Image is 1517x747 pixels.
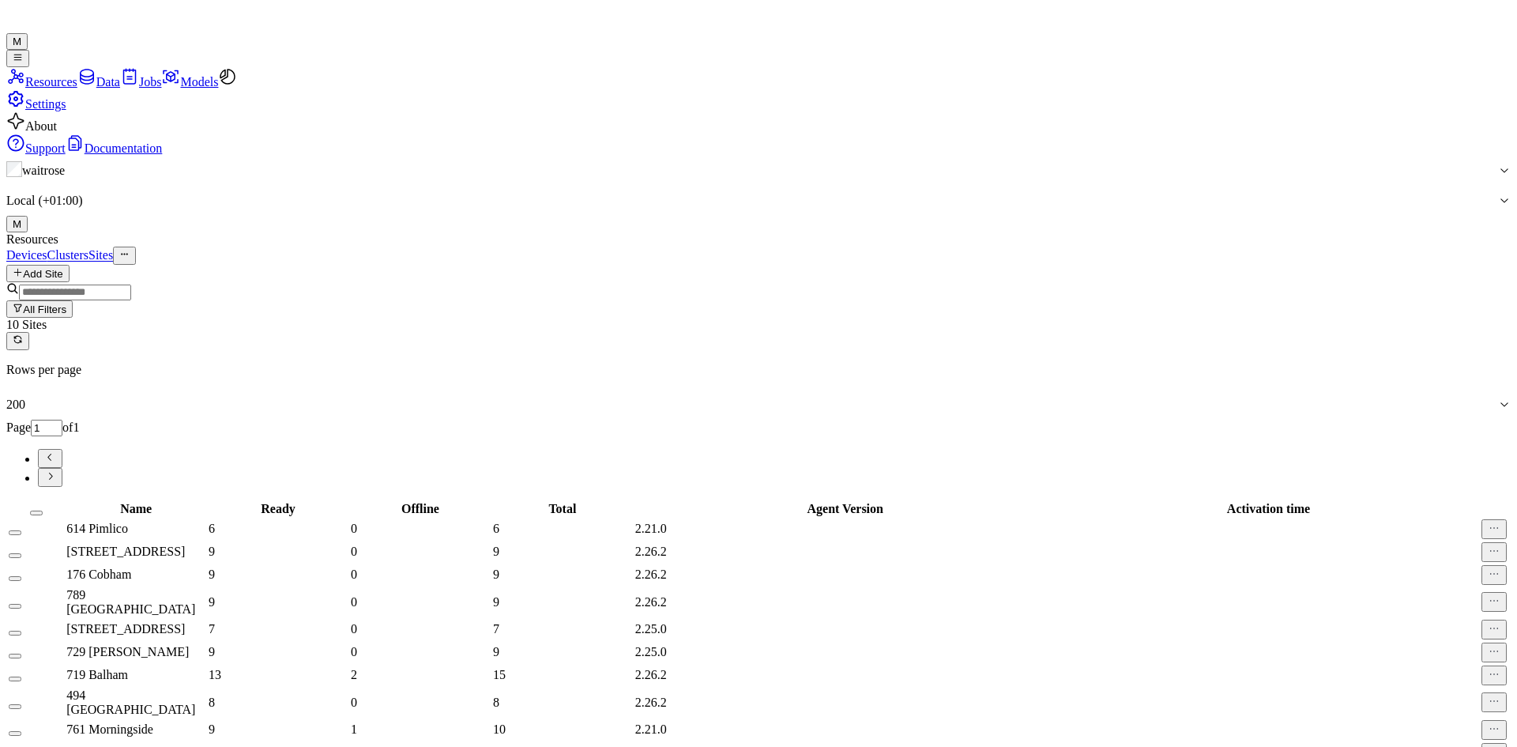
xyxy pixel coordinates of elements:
span: Jobs [139,75,161,89]
span: M [13,218,21,230]
a: Models [161,75,218,89]
a: Settings [6,97,66,111]
span: 2.26.2 [635,668,667,681]
button: M [6,216,28,232]
button: Add Site [6,265,70,282]
span: 8 [493,696,499,709]
button: Select row [9,704,21,709]
span: 0 [351,595,357,609]
div: Resources [6,232,1511,247]
th: Activation time [1058,501,1480,517]
span: 0 [351,568,357,581]
span: 0 [351,522,357,535]
span: 2 [351,668,357,681]
span: Page [6,421,31,434]
span: 7 [209,622,215,636]
span: 6 [209,522,215,535]
button: M [6,33,28,50]
span: 9 [209,545,215,558]
span: 0 [351,622,357,636]
button: Select row [9,631,21,636]
button: Go to next page [38,468,62,487]
a: Data [77,75,120,89]
a: Clusters [47,249,88,262]
button: Go to previous page [38,449,62,468]
span: 9 [209,645,215,658]
span: 0 [351,545,357,558]
th: Total [492,501,633,517]
span: 10 Sites [6,318,47,331]
span: 9 [209,722,215,736]
th: Agent Version [634,501,1056,517]
span: 2.21.0 [635,522,667,535]
span: 10 [493,722,506,736]
div: 729 [PERSON_NAME] [66,645,205,659]
span: 2.26.2 [635,696,667,709]
span: 9 [493,545,499,558]
a: Jobs [120,75,161,89]
button: Select row [9,576,21,581]
div: 614 Pimlico [66,522,205,536]
div: [STREET_ADDRESS] [66,622,205,636]
span: 0 [351,645,357,658]
a: Documentation [66,141,163,155]
th: Offline [350,501,491,517]
a: Sites [88,249,113,262]
span: 15 [493,668,506,681]
span: 9 [209,595,215,609]
a: Devices [6,249,47,262]
span: 13 [209,668,221,681]
span: 9 [493,595,499,609]
button: Select row [9,604,21,609]
span: Models [180,75,218,89]
span: Documentation [85,141,163,155]
th: Ready [208,501,348,517]
span: About [25,119,57,133]
span: 2.26.2 [635,545,667,558]
button: Select row [9,654,21,658]
span: Support [25,141,66,155]
a: Support [6,141,66,155]
div: 494 [GEOGRAPHIC_DATA] [66,689,205,717]
span: M [13,36,21,47]
th: Name [66,501,206,517]
span: Resources [25,75,77,89]
button: Select row [9,677,21,681]
span: 2.26.2 [635,595,667,609]
div: 176 Cobham [66,568,205,582]
button: Toggle Navigation [6,50,29,67]
span: 7 [493,622,499,636]
span: 2.25.0 [635,645,667,658]
span: 2.26.2 [635,568,667,581]
button: All Filters [6,300,73,318]
span: 1 [351,722,357,736]
button: Select all [30,511,43,515]
div: 789 [GEOGRAPHIC_DATA] [66,588,205,617]
span: 9 [493,645,499,658]
span: 9 [209,568,215,581]
button: Select row [9,731,21,736]
span: Settings [25,97,66,111]
div: [STREET_ADDRESS] [66,545,205,559]
button: Select row [9,553,21,558]
span: 9 [493,568,499,581]
span: of 1 [62,421,79,434]
span: 2.21.0 [635,722,667,736]
span: 8 [209,696,215,709]
p: Rows per page [6,363,1511,377]
span: 0 [351,696,357,709]
button: Select row [9,530,21,535]
div: 761 Morningside [66,722,205,737]
span: 2.25.0 [635,622,667,636]
a: Resources [6,75,77,89]
span: 6 [493,522,499,535]
nav: pagination [6,449,1511,487]
div: 719 Balham [66,668,205,682]
span: Data [96,75,120,89]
